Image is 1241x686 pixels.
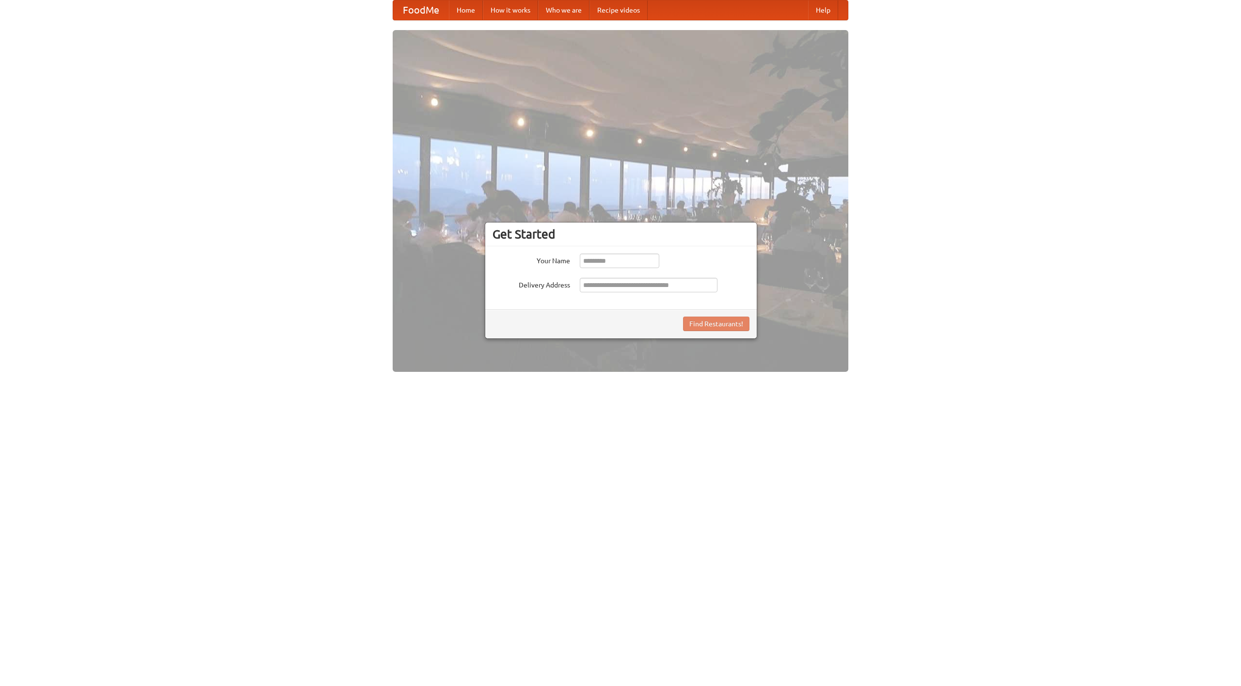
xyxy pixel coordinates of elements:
button: Find Restaurants! [683,317,749,331]
a: How it works [483,0,538,20]
h3: Get Started [493,227,749,241]
a: Recipe videos [589,0,648,20]
a: FoodMe [393,0,449,20]
a: Help [808,0,838,20]
a: Home [449,0,483,20]
a: Who we are [538,0,589,20]
label: Your Name [493,254,570,266]
label: Delivery Address [493,278,570,290]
